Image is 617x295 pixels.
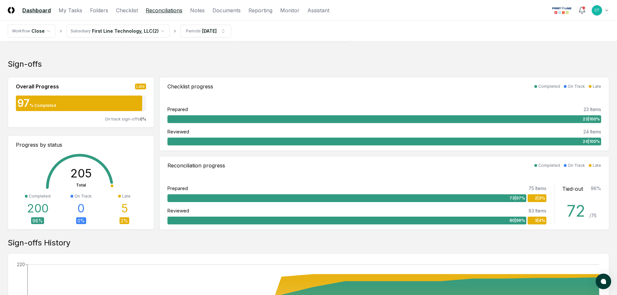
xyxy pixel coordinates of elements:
[167,207,189,214] div: Reviewed
[8,59,609,69] div: Sign-offs
[202,28,217,34] div: [DATE]
[538,163,560,168] div: Completed
[509,218,525,223] span: 80 | 96 %
[538,84,560,89] div: Completed
[584,106,601,113] div: 23 Items
[71,28,91,34] div: Subsidiary
[180,25,231,38] button: Periods[DATE]
[596,274,611,289] button: atlas-launcher
[167,83,213,90] div: Checklist progress
[59,6,82,14] a: My Tasks
[280,6,300,14] a: Monitor
[135,84,146,89] div: Late
[29,103,56,108] div: % Completed
[31,217,44,224] div: 98 %
[167,162,225,169] div: Reconciliation progress
[529,207,546,214] div: 83 Items
[140,117,146,121] span: 0 %
[593,163,601,168] div: Late
[8,25,231,38] nav: breadcrumb
[8,238,609,248] div: Sign-offs History
[121,202,128,215] div: 5
[568,84,585,89] div: On Track
[105,117,140,121] span: On track sign-offs
[12,28,30,34] div: Workflow
[29,193,51,199] div: Completed
[535,195,545,201] span: 2 | 3 %
[186,28,201,34] div: Periods
[307,6,329,14] a: Assistant
[17,262,25,267] tspan: 220
[248,6,272,14] a: Reporting
[567,203,589,219] div: 72
[8,7,15,14] img: Logo
[212,6,241,14] a: Documents
[583,128,601,135] div: 24 Items
[529,185,546,192] div: 75 Items
[591,185,601,193] div: 96 %
[116,6,138,14] a: Checklist
[594,8,600,13] span: CT
[90,6,108,14] a: Folders
[190,6,205,14] a: Notes
[16,98,29,108] div: 97
[551,5,573,16] img: First Line Technology logo
[122,193,131,199] div: Late
[593,84,601,89] div: Late
[16,141,146,149] div: Progress by status
[589,212,597,219] div: / 75
[120,217,129,224] div: 2 %
[562,185,583,193] div: Tied-out
[167,106,188,113] div: Prepared
[591,5,603,16] button: CT
[27,202,49,215] div: 200
[16,83,59,90] div: Overall Progress
[509,195,525,201] span: 73 | 97 %
[159,77,609,151] a: Checklist progressCompletedOn TrackLatePrepared23 Items23|100%Reviewed24 Items24|100%
[583,139,600,144] span: 24 | 100 %
[22,6,51,14] a: Dashboard
[146,6,182,14] a: Reconciliations
[167,128,189,135] div: Reviewed
[159,156,609,230] a: Reconciliation progressCompletedOn TrackLatePrepared75 Items73|97%2|3%Reviewed83 Items80|96%3|4%T...
[535,218,545,223] span: 3 | 4 %
[583,116,600,122] span: 23 | 100 %
[167,185,188,192] div: Prepared
[568,163,585,168] div: On Track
